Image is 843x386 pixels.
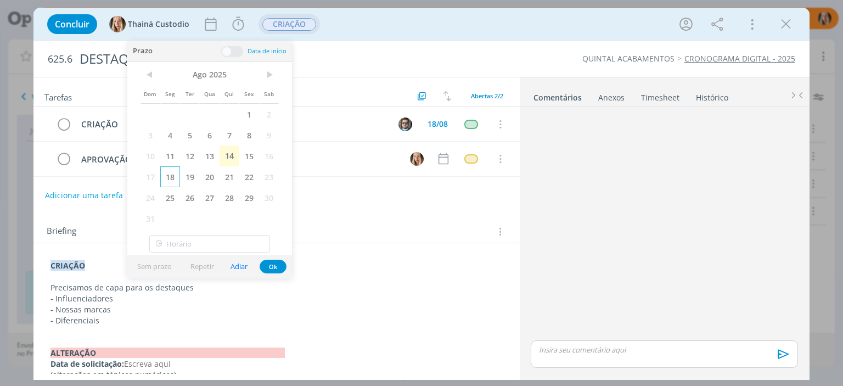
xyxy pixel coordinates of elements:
[262,18,317,31] button: CRIAÇÃO
[239,146,259,166] span: 15
[180,83,200,104] span: Ter
[140,83,160,104] span: Dom
[223,259,255,274] button: Adiar
[397,116,414,132] button: R
[76,153,400,166] div: APROVAÇÃO INTERNA
[695,87,729,103] a: Histórico
[684,53,795,64] a: CRONOGRAMA DIGITAL - 2025
[239,166,259,187] span: 22
[239,187,259,208] span: 29
[140,66,160,83] span: <
[582,53,675,64] a: QUINTAL ACABAMENTOS
[220,166,239,187] span: 21
[239,83,259,104] span: Sex
[50,348,285,358] strong: ALTERAÇÃO
[44,89,72,103] span: Tarefas
[248,47,286,55] span: Data de início
[598,92,625,103] div: Anexos
[220,146,239,166] span: 14
[180,125,200,146] span: 5
[259,187,279,208] span: 30
[180,146,200,166] span: 12
[160,166,180,187] span: 18
[640,87,680,103] a: Timesheet
[239,104,259,125] span: 1
[140,208,160,229] span: 31
[160,125,180,146] span: 4
[160,187,180,208] span: 25
[50,260,85,271] strong: CRIAÇÃO
[180,187,200,208] span: 26
[50,282,502,293] p: Precisamos de capa para os destaques
[220,125,239,146] span: 7
[109,16,189,32] button: TThainá Custodio
[140,125,160,146] span: 3
[259,66,279,83] span: >
[128,20,189,28] span: Thainá Custodio
[220,83,239,104] span: Qui
[259,83,279,104] span: Sab
[50,370,502,381] p: (alterações em tópicos numéricos)
[398,118,412,131] img: R
[140,187,160,208] span: 24
[259,146,279,166] span: 16
[160,66,259,83] span: Ago 2025
[471,92,503,100] span: Abertas 2/2
[200,146,220,166] span: 13
[149,235,270,253] input: Horário
[200,187,220,208] span: 27
[533,87,582,103] a: Comentários
[124,359,171,369] span: Escreva aqui
[160,146,180,166] span: 11
[409,150,425,167] button: T
[259,166,279,187] span: 23
[76,118,388,131] div: CRIAÇÃO
[47,225,76,239] span: Briefing
[33,8,809,380] div: dialog
[200,125,220,146] span: 6
[50,293,502,304] p: - Influenciadores
[140,146,160,166] span: 10
[262,18,316,31] span: CRIAÇÃO
[200,166,220,187] span: 20
[239,125,259,146] span: 8
[50,304,502,315] p: - Nossas marcas
[48,53,72,65] span: 625.6
[50,359,124,369] strong: Data de solicitação:
[140,166,160,187] span: 17
[109,16,126,32] img: T
[180,166,200,187] span: 19
[443,91,451,101] img: arrow-down-up.svg
[75,46,479,72] div: DESTAQUES
[410,152,424,166] img: T
[50,315,502,326] p: - Diferenciais
[200,83,220,104] span: Qua
[259,125,279,146] span: 9
[47,14,97,34] button: Concluir
[260,260,286,273] button: Ok
[133,46,153,57] span: Prazo
[44,186,123,205] button: Adicionar uma tarefa
[160,83,180,104] span: Seg
[55,20,89,29] span: Concluir
[220,187,239,208] span: 28
[259,104,279,125] span: 2
[428,120,448,128] div: 18/08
